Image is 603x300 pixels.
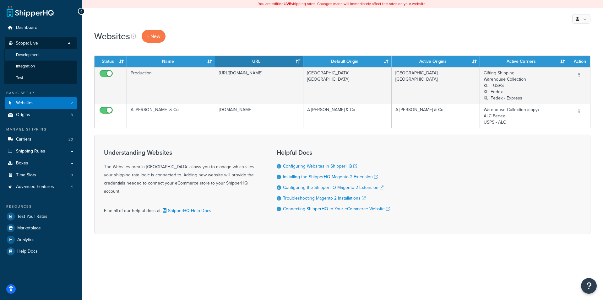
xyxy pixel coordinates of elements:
[5,181,77,193] a: Advanced Features 4
[5,97,77,109] a: Websites 2
[147,33,160,40] span: + New
[215,104,303,128] td: [DOMAIN_NAME]
[5,134,77,145] a: Carriers 20
[277,149,390,156] h3: Helpful Docs
[5,90,77,96] div: Basic Setup
[303,67,392,104] td: [GEOGRAPHIC_DATA] [GEOGRAPHIC_DATA]
[71,184,73,190] span: 4
[71,173,73,178] span: 0
[283,163,357,169] a: Configuring Websites in ShipperHQ
[16,64,35,69] span: Integration
[283,174,378,180] a: Installing the ShipperHQ Magento 2 Extension
[581,278,597,294] button: Open Resource Center
[5,146,77,157] a: Shipping Rules
[5,204,77,209] div: Resources
[392,56,480,67] th: Active Origins: activate to sort column ascending
[16,100,34,106] span: Websites
[16,184,54,190] span: Advanced Features
[95,56,127,67] th: Status: activate to sort column ascending
[127,104,215,128] td: A [PERSON_NAME] & Co
[303,104,392,128] td: A [PERSON_NAME] & Co
[5,109,77,121] li: Origins
[284,1,291,7] b: LIVE
[68,137,73,142] span: 20
[5,169,77,181] li: Time Slots
[16,173,36,178] span: Time Slots
[71,112,73,118] span: 3
[127,67,215,104] td: Production
[283,206,390,212] a: Connecting ShipperHQ to Your eCommerce Website
[303,56,392,67] th: Default Origin: activate to sort column ascending
[480,56,568,67] th: Active Carriers: activate to sort column ascending
[4,61,77,72] li: Integration
[5,134,77,145] li: Carriers
[17,249,38,254] span: Help Docs
[16,149,45,154] span: Shipping Rules
[104,149,261,196] div: The Websites area in [GEOGRAPHIC_DATA] allows you to manage which sites your shipping rate logic ...
[4,72,77,84] li: Test
[5,22,77,34] a: Dashboard
[5,181,77,193] li: Advanced Features
[5,158,77,169] a: Boxes
[127,56,215,67] th: Name: activate to sort column ascending
[480,104,568,128] td: Warehouse Collection (copy) ALC Fedex USPS - ALC
[16,112,30,118] span: Origins
[104,202,261,215] div: Find all of our helpful docs at:
[4,49,77,61] li: Development
[568,56,590,67] th: Action
[104,149,261,156] h3: Understanding Websites
[392,104,480,128] td: A [PERSON_NAME] & Co
[7,5,54,17] a: ShipperHQ Home
[16,161,28,166] span: Boxes
[71,100,73,106] span: 2
[161,207,211,214] a: ShipperHQ Help Docs
[16,41,38,46] span: Scope: Live
[480,67,568,104] td: Gifting Shipping Warehouse Collection KLI - USPS KLI Fedex KLI Fedex - Express
[17,226,41,231] span: Marketplace
[5,127,77,132] div: Manage Shipping
[5,246,77,257] a: Help Docs
[392,67,480,104] td: [GEOGRAPHIC_DATA] [GEOGRAPHIC_DATA]
[16,137,31,142] span: Carriers
[94,30,130,42] h1: Websites
[215,67,303,104] td: [URL][DOMAIN_NAME]
[5,234,77,245] a: Analytics
[17,237,35,243] span: Analytics
[5,222,77,234] a: Marketplace
[142,30,166,43] a: + New
[5,97,77,109] li: Websites
[5,169,77,181] a: Time Slots 0
[283,195,366,201] a: Troubleshooting Magento 2 Installations
[16,25,37,30] span: Dashboard
[17,214,47,219] span: Test Your Rates
[215,56,303,67] th: URL: activate to sort column ascending
[5,211,77,222] a: Test Your Rates
[283,184,383,191] a: Configuring the ShipperHQ Magento 2 Extension
[16,52,40,58] span: Development
[5,109,77,121] a: Origins 3
[16,75,23,81] span: Test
